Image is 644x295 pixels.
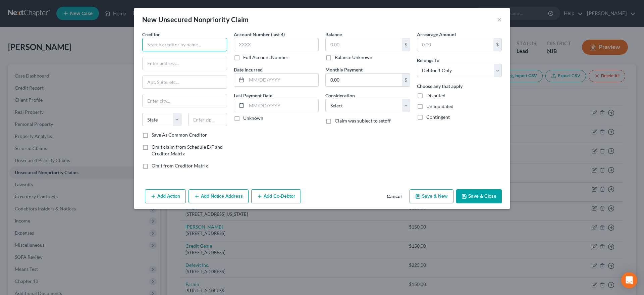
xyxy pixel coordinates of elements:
label: Unknown [243,115,263,121]
button: Add Action [145,189,186,203]
div: New Unsecured Nonpriority Claim [142,15,249,24]
button: Add Co-Debtor [251,189,301,203]
span: Contingent [426,114,450,120]
button: × [497,15,502,23]
label: Choose any that apply [417,83,463,90]
div: Open Intercom Messenger [621,272,637,288]
button: Save & New [410,189,453,203]
input: XXXX [234,38,319,51]
input: MM/DD/YYYY [247,73,318,86]
label: Consideration [325,92,355,99]
input: 0.00 [417,38,493,51]
span: Claim was subject to setoff [335,118,391,124]
div: $ [493,38,501,51]
span: Disputed [426,93,445,98]
input: MM/DD/YYYY [247,99,318,112]
label: Balance [325,31,342,38]
button: Add Notice Address [189,189,249,203]
div: $ [402,73,410,86]
input: Apt, Suite, etc... [143,76,227,89]
span: Omit from Creditor Matrix [152,163,208,168]
span: Creditor [142,32,160,37]
span: Omit claim from Schedule E/F and Creditor Matrix [152,144,223,156]
input: Search creditor by name... [142,38,227,51]
label: Account Number (last 4) [234,31,285,38]
span: Belongs To [417,57,439,63]
input: 0.00 [326,38,402,51]
input: 0.00 [326,73,402,86]
label: Full Account Number [243,54,288,61]
button: Cancel [381,190,407,203]
span: Unliquidated [426,103,453,109]
input: Enter zip... [188,113,227,126]
label: Arrearage Amount [417,31,456,38]
input: Enter city... [143,94,227,107]
label: Monthly Payment [325,66,363,73]
div: $ [402,38,410,51]
input: Enter address... [143,57,227,70]
label: Save As Common Creditor [152,132,207,138]
label: Date Incurred [234,66,263,73]
label: Last Payment Date [234,92,272,99]
label: Balance Unknown [335,54,372,61]
button: Save & Close [456,189,502,203]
